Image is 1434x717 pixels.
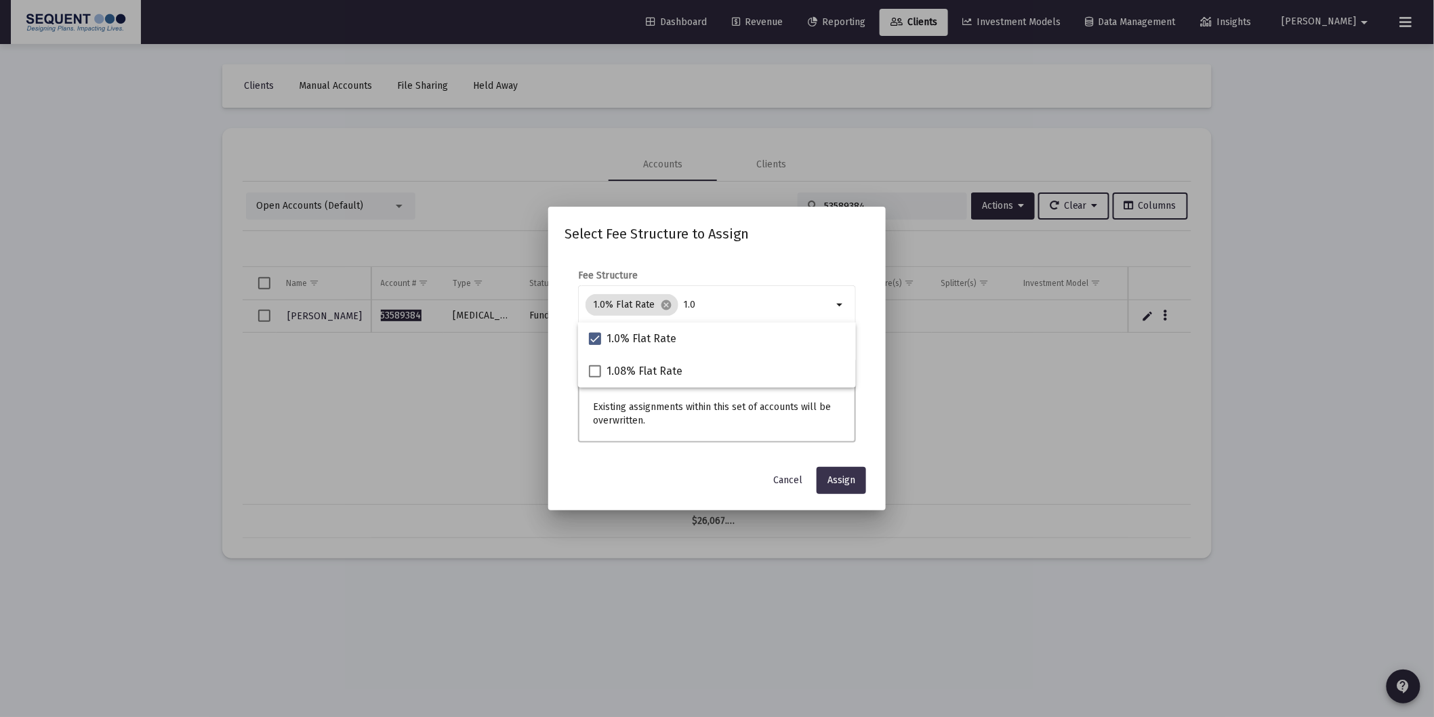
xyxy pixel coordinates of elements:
button: Cancel [762,467,813,494]
div: You are assigning to the selected fee structure. Existing assignments within this set of accounts... [578,358,856,443]
input: Select fee structures [684,300,833,310]
span: 1.0% Flat Rate [607,331,676,347]
button: Assign [817,467,866,494]
mat-icon: cancel [661,299,673,311]
mat-icon: arrow_drop_down [833,297,849,313]
span: Assign [827,474,855,486]
h2: Select Fee Structure to Assign [565,223,869,245]
mat-chip: 1.0% Flat Rate [586,294,678,316]
mat-chip-list: Selection [586,291,833,319]
span: Cancel [773,474,802,486]
label: Fee Structure [578,270,638,281]
span: 1.08% Flat Rate [607,363,682,380]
